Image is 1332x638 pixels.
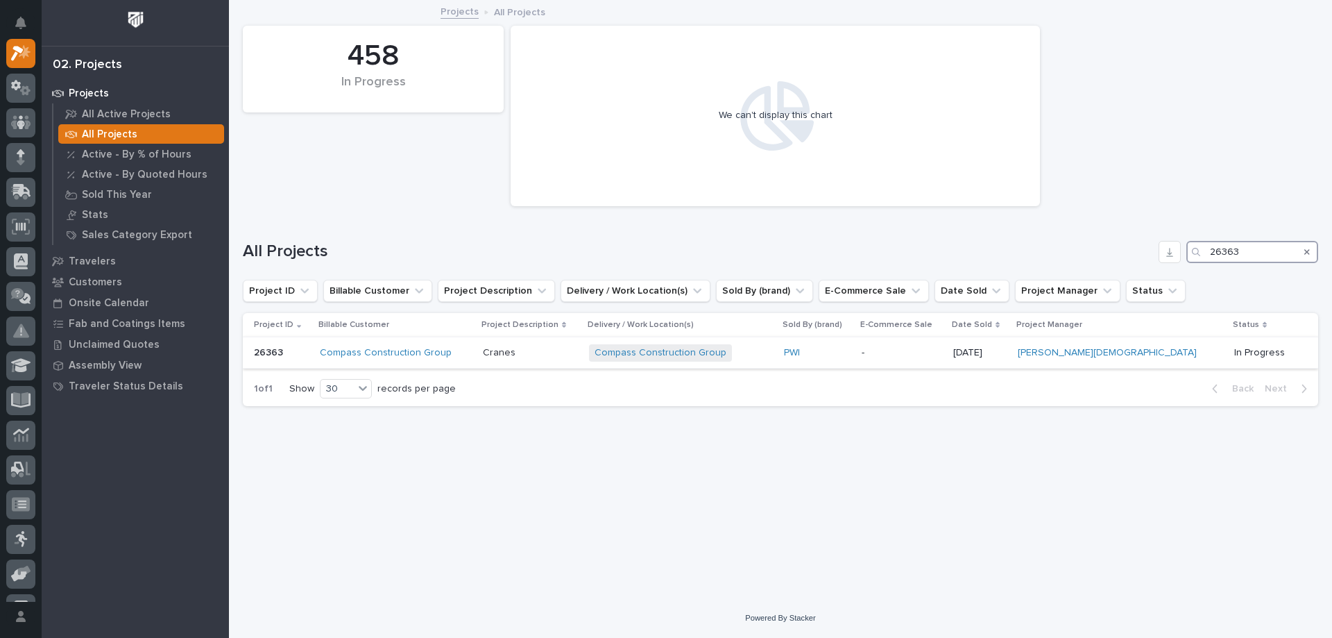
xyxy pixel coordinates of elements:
input: Search [1186,241,1318,263]
p: Billable Customer [318,317,389,333]
p: Cranes [483,344,518,359]
button: Back [1201,383,1259,395]
a: Powered By Stacker [745,614,815,622]
div: 30 [321,382,354,396]
p: Projects [69,87,109,100]
a: [PERSON_NAME][DEMOGRAPHIC_DATA] [1018,347,1197,359]
button: Project Manager [1015,280,1120,302]
p: [DATE] [953,347,1007,359]
a: Projects [441,3,479,19]
p: Customers [69,276,122,289]
a: Unclaimed Quotes [42,334,229,355]
p: Sold This Year [82,189,152,201]
a: PWI [784,347,800,359]
p: Stats [82,209,108,221]
a: Travelers [42,251,229,271]
button: Date Sold [934,280,1009,302]
p: 1 of 1 [243,372,284,406]
p: All Projects [82,128,137,141]
div: Notifications [17,17,35,39]
button: E-Commerce Sale [819,280,929,302]
p: - [862,347,942,359]
button: Next [1259,383,1318,395]
p: 26363 [254,344,286,359]
button: Sold By (brand) [716,280,813,302]
button: Project Description [438,280,555,302]
a: Onsite Calendar [42,292,229,313]
a: Customers [42,271,229,292]
a: All Active Projects [53,104,229,124]
p: Project Manager [1016,317,1082,333]
a: Compass Construction Group [595,347,726,359]
button: Project ID [243,280,318,302]
p: All Projects [494,3,545,19]
p: In Progress [1234,347,1296,359]
p: Project ID [254,317,293,333]
p: Project Description [481,317,558,333]
a: Sold This Year [53,185,229,204]
p: Assembly View [69,360,142,372]
p: Onsite Calendar [69,297,149,310]
p: Status [1233,317,1259,333]
a: Active - By % of Hours [53,144,229,164]
a: Active - By Quoted Hours [53,165,229,184]
p: Delivery / Work Location(s) [588,317,694,333]
button: Delivery / Work Location(s) [561,280,710,302]
tr: 2636326363 Compass Construction Group CranesCranes Compass Construction Group PWI -[DATE][PERSON_... [243,337,1318,369]
a: Fab and Coatings Items [42,313,229,334]
span: Back [1224,383,1254,395]
div: 458 [266,39,480,74]
p: Active - By Quoted Hours [82,169,207,181]
p: Travelers [69,255,116,268]
a: Compass Construction Group [320,347,452,359]
p: records per page [377,383,456,395]
a: Stats [53,205,229,224]
p: Date Sold [952,317,992,333]
p: Show [289,383,314,395]
a: Traveler Status Details [42,376,229,396]
p: Traveler Status Details [69,380,183,393]
p: Fab and Coatings Items [69,318,185,330]
a: Sales Category Export [53,225,229,244]
span: Next [1265,383,1295,395]
div: We can't display this chart [719,110,832,121]
p: All Active Projects [82,108,171,121]
img: Workspace Logo [123,7,148,33]
a: Projects [42,83,229,103]
p: Unclaimed Quotes [69,339,160,351]
h1: All Projects [243,242,1153,262]
p: E-Commerce Sale [860,317,932,333]
button: Status [1126,280,1186,302]
div: In Progress [266,75,480,104]
p: Active - By % of Hours [82,149,191,161]
button: Notifications [6,8,35,37]
button: Billable Customer [323,280,432,302]
a: Assembly View [42,355,229,376]
a: All Projects [53,124,229,144]
p: Sold By (brand) [783,317,842,333]
div: 02. Projects [53,58,122,73]
p: Sales Category Export [82,229,192,242]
